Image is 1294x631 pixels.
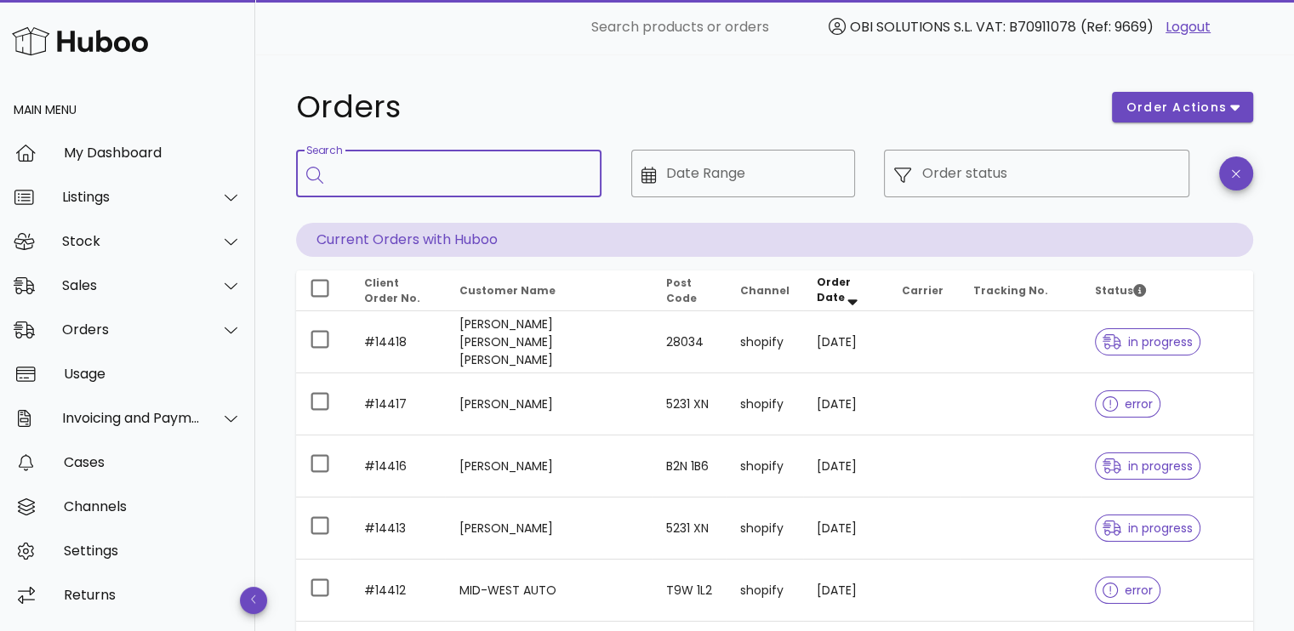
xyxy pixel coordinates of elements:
div: Returns [64,587,242,603]
span: Customer Name [459,283,555,298]
th: Post Code [653,270,727,311]
td: [PERSON_NAME] [445,497,653,560]
td: 28034 [653,311,727,373]
td: shopify [727,497,803,560]
td: #14417 [351,373,445,435]
span: order actions [1126,99,1228,117]
div: Cases [64,454,242,470]
span: Tracking No. [973,283,1048,298]
td: shopify [727,560,803,622]
td: [DATE] [803,435,888,497]
span: error [1103,584,1153,596]
td: shopify [727,435,803,497]
p: Current Orders with Huboo [296,223,1253,257]
div: Listings [62,189,201,205]
th: Status [1081,270,1253,311]
span: Carrier [902,283,943,298]
td: [DATE] [803,560,888,622]
img: Huboo Logo [12,23,148,60]
td: [DATE] [803,497,888,560]
span: error [1103,398,1153,410]
div: Invoicing and Payments [62,410,201,426]
th: Carrier [888,270,960,311]
td: shopify [727,373,803,435]
div: Channels [64,498,242,514]
button: order actions [1112,92,1253,122]
td: 5231 XN [653,497,727,560]
a: Logout [1166,17,1211,37]
div: Orders [62,321,201,338]
td: #14418 [351,311,445,373]
td: [DATE] [803,311,888,373]
span: in progress [1103,336,1193,348]
td: #14412 [351,560,445,622]
div: Stock [62,233,201,249]
div: My Dashboard [64,145,242,161]
span: Post Code [666,276,697,305]
td: [DATE] [803,373,888,435]
td: B2N 1B6 [653,435,727,497]
th: Tracking No. [960,270,1081,311]
span: OBI SOLUTIONS S.L. VAT: B70911078 [850,17,1076,37]
span: Order Date [817,275,851,304]
span: Channel [740,283,790,298]
th: Client Order No. [351,270,445,311]
h1: Orders [296,92,1092,122]
span: in progress [1103,460,1193,472]
span: (Ref: 9669) [1080,17,1154,37]
span: in progress [1103,522,1193,534]
td: 5231 XN [653,373,727,435]
td: [PERSON_NAME] [445,435,653,497]
td: [PERSON_NAME] [PERSON_NAME] [PERSON_NAME] [445,311,653,373]
th: Channel [727,270,803,311]
td: shopify [727,311,803,373]
label: Search [306,145,342,157]
div: Usage [64,366,242,382]
td: MID-WEST AUTO [445,560,653,622]
div: Sales [62,277,201,293]
td: T9W 1L2 [653,560,727,622]
td: #14416 [351,435,445,497]
td: [PERSON_NAME] [445,373,653,435]
th: Customer Name [445,270,653,311]
span: Client Order No. [364,276,420,305]
td: #14413 [351,497,445,560]
th: Order Date: Sorted descending. Activate to remove sorting. [803,270,888,311]
span: Status [1095,283,1146,298]
div: Settings [64,543,242,559]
